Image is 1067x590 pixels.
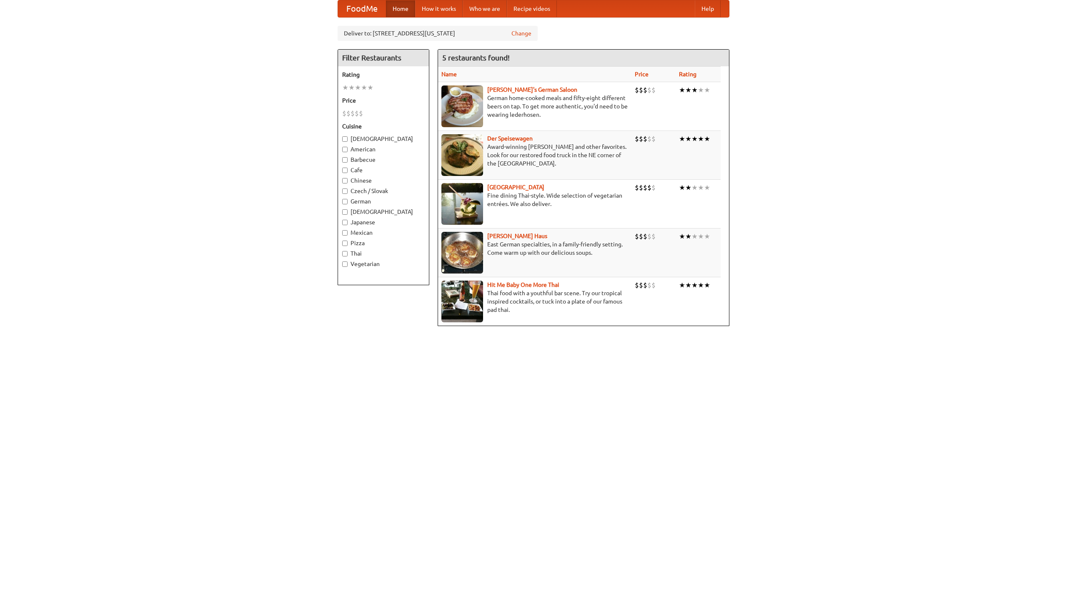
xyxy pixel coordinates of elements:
li: ★ [679,183,685,192]
img: kohlhaus.jpg [441,232,483,274]
a: Recipe videos [507,0,557,17]
li: ★ [691,85,698,95]
label: Thai [342,249,425,258]
li: $ [635,85,639,95]
li: ★ [367,83,373,92]
input: American [342,147,348,152]
li: ★ [685,281,691,290]
input: Japanese [342,220,348,225]
label: Mexican [342,228,425,237]
li: ★ [685,183,691,192]
a: Name [441,71,457,78]
li: $ [355,109,359,118]
li: ★ [348,83,355,92]
li: $ [639,281,643,290]
label: Chinese [342,176,425,185]
h5: Price [342,96,425,105]
li: ★ [361,83,367,92]
li: $ [359,109,363,118]
label: Pizza [342,239,425,247]
li: $ [346,109,351,118]
li: ★ [679,85,685,95]
li: ★ [698,85,704,95]
li: $ [651,85,656,95]
li: ★ [698,281,704,290]
input: Mexican [342,230,348,236]
p: East German specialties, in a family-friendly setting. Come warm up with our delicious soups. [441,240,628,257]
input: [DEMOGRAPHIC_DATA] [342,136,348,142]
li: $ [651,134,656,143]
input: Cafe [342,168,348,173]
li: ★ [698,232,704,241]
li: $ [351,109,355,118]
label: [DEMOGRAPHIC_DATA] [342,135,425,143]
h4: Filter Restaurants [338,50,429,66]
div: Deliver to: [STREET_ADDRESS][US_STATE] [338,26,538,41]
li: ★ [342,83,348,92]
li: $ [647,232,651,241]
a: How it works [415,0,463,17]
input: Thai [342,251,348,256]
li: $ [651,183,656,192]
li: ★ [691,281,698,290]
li: ★ [691,183,698,192]
input: [DEMOGRAPHIC_DATA] [342,209,348,215]
input: Vegetarian [342,261,348,267]
a: [PERSON_NAME] Haus [487,233,547,239]
a: Rating [679,71,696,78]
img: esthers.jpg [441,85,483,127]
label: American [342,145,425,153]
li: ★ [685,232,691,241]
a: [GEOGRAPHIC_DATA] [487,184,544,191]
li: ★ [355,83,361,92]
li: ★ [704,281,710,290]
input: Barbecue [342,157,348,163]
p: Award-winning [PERSON_NAME] and other favorites. Look for our restored food truck in the NE corne... [441,143,628,168]
img: satay.jpg [441,183,483,225]
label: Cafe [342,166,425,174]
label: German [342,197,425,206]
a: Change [511,29,531,38]
li: ★ [704,134,710,143]
li: $ [643,232,647,241]
p: Fine dining Thai-style. Wide selection of vegetarian entrées. We also deliver. [441,191,628,208]
li: $ [651,232,656,241]
li: $ [643,281,647,290]
li: $ [639,232,643,241]
li: ★ [704,183,710,192]
li: $ [639,134,643,143]
li: $ [643,85,647,95]
ng-pluralize: 5 restaurants found! [442,54,510,62]
h5: Cuisine [342,122,425,131]
label: Barbecue [342,156,425,164]
a: Hit Me Baby One More Thai [487,281,559,288]
li: $ [647,183,651,192]
img: speisewagen.jpg [441,134,483,176]
p: Thai food with a youthful bar scene. Try our tropical inspired cocktails, or tuck into a plate of... [441,289,628,314]
li: $ [647,134,651,143]
li: ★ [679,281,685,290]
h5: Rating [342,70,425,79]
a: Der Speisewagen [487,135,533,142]
li: $ [647,85,651,95]
li: ★ [698,134,704,143]
label: [DEMOGRAPHIC_DATA] [342,208,425,216]
li: $ [635,232,639,241]
li: $ [342,109,346,118]
li: $ [635,281,639,290]
a: Who we are [463,0,507,17]
li: ★ [685,85,691,95]
a: Help [695,0,721,17]
li: ★ [704,85,710,95]
input: Pizza [342,241,348,246]
li: $ [635,134,639,143]
li: $ [651,281,656,290]
li: $ [643,134,647,143]
li: ★ [698,183,704,192]
li: $ [639,85,643,95]
li: ★ [679,134,685,143]
a: Price [635,71,649,78]
b: [PERSON_NAME]'s German Saloon [487,86,577,93]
